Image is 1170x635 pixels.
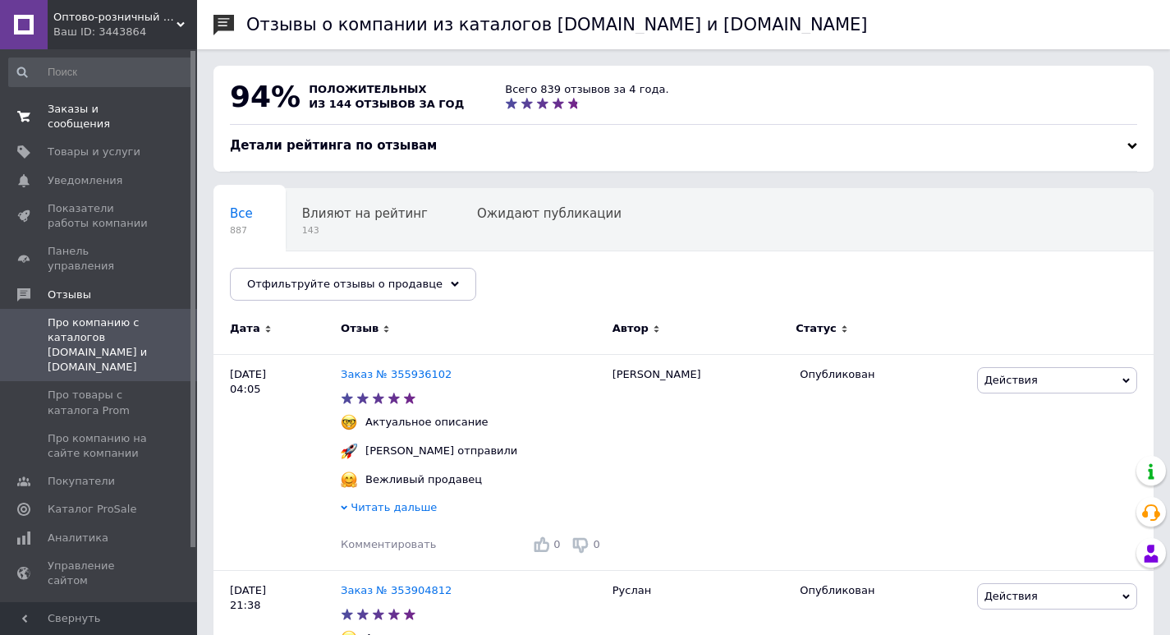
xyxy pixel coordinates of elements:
div: [PERSON_NAME] [604,354,792,570]
img: :hugging_face: [341,472,357,488]
span: из 144 отзывов за год [309,98,464,110]
span: 143 [302,224,428,237]
div: [DATE] 04:05 [213,354,341,570]
span: Панель управления [48,244,152,274]
div: Всего 839 отзывов за 4 года. [505,82,668,97]
span: Статус [796,321,837,336]
span: Отзывы [48,288,91,302]
a: Заказ № 355936102 [341,368,452,380]
span: Каталог ProSale [48,502,136,517]
span: 0 [553,538,560,550]
img: :rocket: [341,443,357,459]
input: Поиск [8,58,194,87]
span: Отзыв [341,321,379,336]
span: Уведомления [48,173,122,188]
a: Заказ № 353904812 [341,584,452,596]
div: Читать дальше [341,500,604,519]
span: Отфильтруйте отзывы о продавце [247,278,443,290]
span: Ожидают публикации [477,206,622,221]
div: Опубликован [800,583,964,598]
div: Вежливый продавец [361,472,486,487]
div: Опубликован [800,367,964,382]
div: [PERSON_NAME] отправили [361,444,521,458]
span: Детали рейтинга по отзывам [230,138,437,153]
span: 94% [230,80,301,113]
span: Действия [984,590,1038,602]
div: Опубликованы без комментария [213,251,441,314]
span: Читать дальше [351,501,437,513]
span: Автор [613,321,649,336]
span: Управление сайтом [48,559,152,588]
img: :nerd_face: [341,414,357,430]
span: Все [230,206,253,221]
span: 0 [593,538,599,550]
span: Покупатели [48,474,115,489]
span: Опубликованы без комме... [230,269,408,283]
span: положительных [309,83,426,95]
span: Про компанию на сайте компании [48,431,152,461]
div: Детали рейтинга по отзывам [230,137,1137,154]
h1: Отзывы о компании из каталогов [DOMAIN_NAME] и [DOMAIN_NAME] [246,15,868,35]
span: Аналитика [48,531,108,545]
span: Дата [230,321,260,336]
span: 887 [230,224,253,237]
div: Комментировать [341,537,436,552]
span: Комментировать [341,538,436,550]
div: Ваш ID: 3443864 [53,25,197,39]
span: Действия [984,374,1038,386]
span: Влияют на рейтинг [302,206,428,221]
span: Заказы и сообщения [48,102,152,131]
span: Показатели работы компании [48,201,152,231]
span: Товары и услуги [48,145,140,159]
span: Про компанию с каталогов [DOMAIN_NAME] и [DOMAIN_NAME] [48,315,152,375]
span: Про товары с каталога Prom [48,388,152,417]
div: Актуальное описание [361,415,493,430]
span: Оптово-розничный магазин "Вселенная" [53,10,177,25]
